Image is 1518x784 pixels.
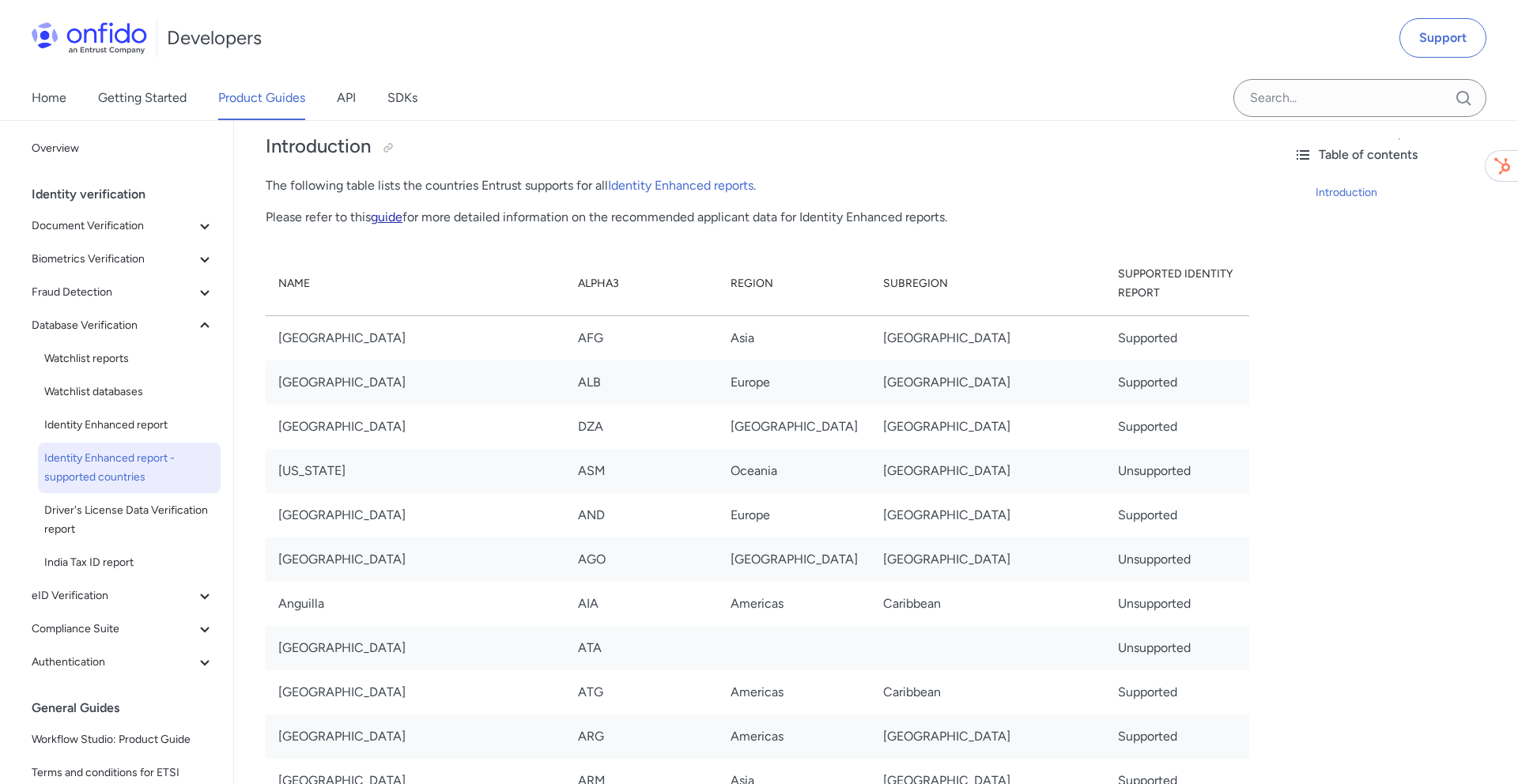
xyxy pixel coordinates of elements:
[25,310,221,341] button: Database Verification
[870,670,1105,714] td: Caribbean
[565,449,718,493] td: ASM
[32,283,195,302] span: Fraud Detection
[266,626,565,670] td: [GEOGRAPHIC_DATA]
[38,409,221,441] a: Identity Enhanced report
[870,360,1105,405] td: [GEOGRAPHIC_DATA]
[266,493,565,537] td: [GEOGRAPHIC_DATA]
[44,553,214,572] span: India Tax ID report
[1105,670,1249,714] td: Supported
[1105,405,1249,449] td: Supported
[718,670,870,714] td: Americas
[565,360,718,405] td: ALB
[38,343,221,375] a: Watchlist reports
[25,243,221,275] button: Biometrics Verification
[167,25,262,51] h1: Developers
[25,277,221,308] button: Fraud Detection
[1293,145,1505,164] div: Table of contents
[218,76,305,120] a: Product Guides
[1399,18,1486,58] a: Support
[25,133,221,164] a: Overview
[25,613,221,645] button: Compliance Suite
[25,210,221,242] button: Document Verification
[98,76,187,120] a: Getting Started
[266,252,565,316] th: Name
[266,315,565,360] td: [GEOGRAPHIC_DATA]
[1105,493,1249,537] td: Supported
[870,582,1105,626] td: Caribbean
[38,443,221,493] a: Identity Enhanced report - supported countries
[32,620,195,639] span: Compliance Suite
[565,315,718,360] td: AFG
[32,586,195,605] span: eID Verification
[38,547,221,579] a: India Tax ID report
[718,405,870,449] td: [GEOGRAPHIC_DATA]
[1105,582,1249,626] td: Unsupported
[718,493,870,537] td: Europe
[870,315,1105,360] td: [GEOGRAPHIC_DATA]
[565,493,718,537] td: AND
[565,670,718,714] td: ATG
[32,22,147,54] img: Onfido Logo
[565,537,718,582] td: AGO
[266,208,1249,227] p: Please refer to this for more detailed information on the recommended applicant data for Identity...
[718,582,870,626] td: Americas
[718,449,870,493] td: Oceania
[565,252,718,316] th: Alpha3
[718,252,870,316] th: Region
[266,449,565,493] td: [US_STATE]
[870,449,1105,493] td: [GEOGRAPHIC_DATA]
[1105,626,1249,670] td: Unsupported
[718,315,870,360] td: Asia
[38,495,221,545] a: Driver's License Data Verification report
[266,405,565,449] td: [GEOGRAPHIC_DATA]
[565,626,718,670] td: ATA
[718,537,870,582] td: [GEOGRAPHIC_DATA]
[266,134,1249,160] h2: Introduction
[32,139,214,158] span: Overview
[25,646,221,678] button: Authentication
[38,376,221,408] a: Watchlist databases
[870,405,1105,449] td: [GEOGRAPHIC_DATA]
[266,582,565,626] td: Anguilla
[387,76,417,120] a: SDKs
[1105,537,1249,582] td: Unsupported
[565,582,718,626] td: AIA
[1105,449,1249,493] td: Unsupported
[1105,360,1249,405] td: Supported
[266,670,565,714] td: [GEOGRAPHIC_DATA]
[44,501,214,539] span: Driver's License Data Verification report
[44,416,214,435] span: Identity Enhanced report
[337,76,356,120] a: API
[32,316,195,335] span: Database Verification
[25,580,221,612] button: eID Verification
[1316,183,1505,202] a: Introduction
[44,349,214,368] span: Watchlist reports
[32,653,195,672] span: Authentication
[44,449,214,487] span: Identity Enhanced report - supported countries
[718,360,870,405] td: Europe
[266,176,1249,195] p: The following table lists the countries Entrust supports for all .
[32,179,227,210] div: Identity verification
[1105,315,1249,360] td: Supported
[266,537,565,582] td: [GEOGRAPHIC_DATA]
[266,360,565,405] td: [GEOGRAPHIC_DATA]
[1105,252,1249,316] th: Supported Identity Report
[32,217,195,236] span: Document Verification
[608,178,753,193] a: Identity Enhanced reports
[32,76,66,120] a: Home
[44,383,214,401] span: Watchlist databases
[870,537,1105,582] td: [GEOGRAPHIC_DATA]
[1233,79,1486,117] input: Onfido search input field
[565,405,718,449] td: DZA
[371,209,402,224] a: guide
[870,493,1105,537] td: [GEOGRAPHIC_DATA]
[870,252,1105,316] th: Subregion
[32,250,195,269] span: Biometrics Verification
